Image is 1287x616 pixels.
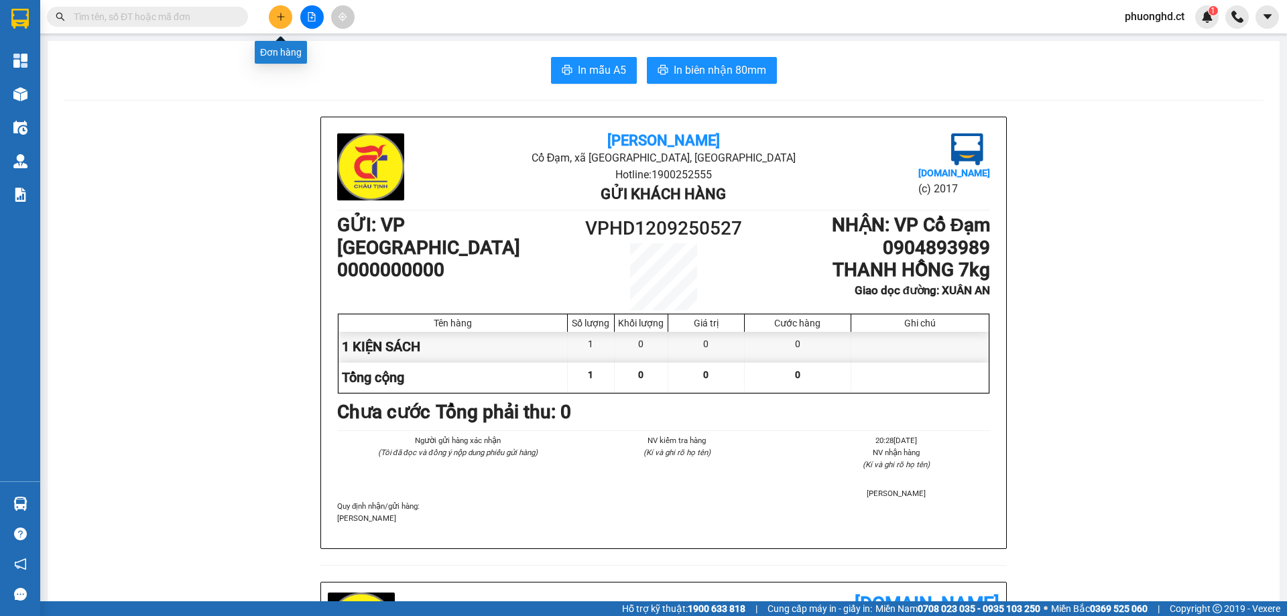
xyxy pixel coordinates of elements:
li: NV kiểm tra hàng [583,434,770,446]
span: printer [658,64,668,77]
li: Người gửi hàng xác nhận [364,434,551,446]
span: Miền Bắc [1051,601,1148,616]
span: search [56,12,65,21]
span: message [14,588,27,601]
span: In mẫu A5 [578,62,626,78]
b: Tổng phải thu: 0 [436,401,571,423]
span: plus [276,12,286,21]
li: 20:28[DATE] [803,434,990,446]
div: 0 [668,332,745,362]
p: [PERSON_NAME] [337,512,990,524]
span: file-add [307,12,316,21]
strong: 1900 633 818 [688,603,745,614]
span: 0 [638,369,643,380]
b: [DOMAIN_NAME] [918,168,990,178]
img: solution-icon [13,188,27,202]
span: 0 [703,369,709,380]
b: Chưa cước [337,401,430,423]
div: 1 [568,332,615,362]
span: | [1158,601,1160,616]
span: aim [338,12,347,21]
img: dashboard-icon [13,54,27,68]
span: | [755,601,757,616]
div: 0 [745,332,851,362]
img: phone-icon [1231,11,1243,23]
strong: 0369 525 060 [1090,603,1148,614]
button: caret-down [1255,5,1279,29]
img: icon-new-feature [1201,11,1213,23]
b: [DOMAIN_NAME] [855,593,999,615]
span: 1 [588,369,593,380]
button: plus [269,5,292,29]
li: Cổ Đạm, xã [GEOGRAPHIC_DATA], [GEOGRAPHIC_DATA] [125,33,560,50]
img: logo-vxr [11,9,29,29]
span: Tổng cộng [342,369,404,385]
span: Cung cấp máy in - giấy in: [768,601,872,616]
b: [PERSON_NAME] [607,132,720,149]
button: aim [331,5,355,29]
span: ⚪️ [1044,606,1048,611]
div: Giá trị [672,318,741,328]
button: file-add [300,5,324,29]
h1: 0000000000 [337,259,582,282]
div: Số lượng [571,318,611,328]
img: logo.jpg [337,133,404,200]
i: (Tôi đã đọc và đồng ý nộp dung phiếu gửi hàng) [378,448,538,457]
div: Tên hàng [342,318,564,328]
div: 1 KIỆN SÁCH [339,332,568,362]
h1: 0904893989 [745,237,990,259]
li: Hotline: 1900252555 [125,50,560,66]
h1: THANH HỒNG 7kg [745,259,990,282]
sup: 1 [1209,6,1218,15]
span: In biên nhận 80mm [674,62,766,78]
li: Hotline: 1900252555 [446,166,881,183]
input: Tìm tên, số ĐT hoặc mã đơn [74,9,232,24]
img: logo.jpg [951,133,983,166]
span: Hỗ trợ kỹ thuật: [622,601,745,616]
i: (Kí và ghi rõ họ tên) [643,448,711,457]
div: Quy định nhận/gửi hàng : [337,500,990,524]
img: logo.jpg [17,17,84,84]
button: printerIn mẫu A5 [551,57,637,84]
div: 0 [615,332,668,362]
img: warehouse-icon [13,154,27,168]
span: 1 [1211,6,1215,15]
i: (Kí và ghi rõ họ tên) [863,460,930,469]
span: copyright [1213,604,1222,613]
h1: VPHD1209250527 [582,214,745,243]
li: (c) 2017 [918,180,990,197]
div: Cước hàng [748,318,847,328]
span: Miền Nam [875,601,1040,616]
b: Giao dọc đường: XUÂN AN [855,284,990,297]
b: GỬI : VP [GEOGRAPHIC_DATA] [17,97,200,142]
span: caret-down [1262,11,1274,23]
img: warehouse-icon [13,497,27,511]
img: warehouse-icon [13,87,27,101]
span: 0 [795,369,800,380]
button: printerIn biên nhận 80mm [647,57,777,84]
span: notification [14,558,27,570]
img: warehouse-icon [13,121,27,135]
li: [PERSON_NAME] [803,487,990,499]
span: phuonghd.ct [1114,8,1195,25]
span: printer [562,64,572,77]
li: Cổ Đạm, xã [GEOGRAPHIC_DATA], [GEOGRAPHIC_DATA] [446,149,881,166]
b: NHẬN : VP Cổ Đạm [832,214,990,236]
b: GỬI : VP [GEOGRAPHIC_DATA] [337,214,520,259]
span: question-circle [14,528,27,540]
div: Ghi chú [855,318,985,328]
b: Gửi khách hàng [601,186,726,202]
strong: 0708 023 035 - 0935 103 250 [918,603,1040,614]
li: NV nhận hàng [803,446,990,458]
div: Khối lượng [618,318,664,328]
